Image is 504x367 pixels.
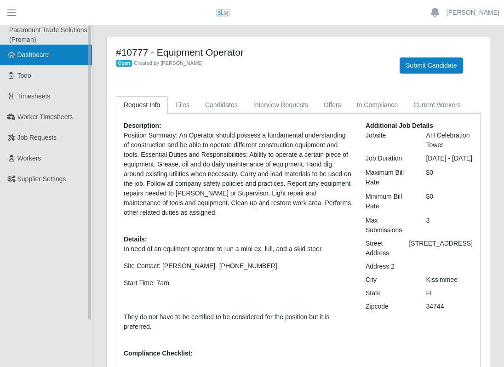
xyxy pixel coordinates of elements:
button: Submit Candidate [400,57,463,74]
div: Minimum Bill Rate [359,192,419,211]
p: Position Summary: An Operator should possess a fundamental understanding of construction and be a... [124,131,352,218]
p: They do not have to be certified to be considered for the position but it is preferred. [124,312,352,332]
span: Dashboard [17,51,49,58]
span: Worker Timesheets [17,113,73,120]
a: Offers [316,96,349,114]
div: Max Submissions [359,216,419,235]
div: [STREET_ADDRESS] [402,239,479,258]
div: Address 2 [359,262,419,271]
div: Kissimmee [419,275,480,285]
span: Workers [17,155,41,162]
a: Current Workers [406,96,468,114]
div: State [359,288,419,298]
b: Additional Job Details [366,122,433,129]
p: Site Contact: [PERSON_NAME]- [PHONE_NUMBER] [124,261,352,271]
div: Street Address [359,239,402,258]
span: Todo [17,72,31,79]
p: Start Time: 7am [124,278,352,288]
div: FL [419,288,480,298]
span: Timesheets [17,92,51,100]
a: [PERSON_NAME] [447,8,499,17]
div: [DATE] - [DATE] [419,154,480,163]
div: Maximum Bill Rate [359,168,419,187]
span: Open [116,60,132,67]
a: In Compliance [349,96,406,114]
span: Paramount Trade Solutions (Proman) [9,26,87,43]
h4: #10777 - Equipment Operator [116,46,386,58]
a: Candidates [197,96,246,114]
div: City [359,275,419,285]
b: Description: [124,122,161,129]
b: Details: [124,235,147,243]
a: Files [168,96,197,114]
span: Supplier Settings [17,175,66,183]
span: Job Requests [17,134,57,141]
div: AH Celebration Tower [419,131,480,150]
b: Compliance Checklist: [124,350,193,357]
div: 34744 [419,302,480,311]
div: $0 [419,168,480,187]
a: Interview Requests [246,96,316,114]
div: Job Duration [359,154,419,163]
span: Created by [PERSON_NAME] [134,60,203,66]
div: Jobsite [359,131,419,150]
div: 3 [419,216,480,235]
img: SLM Logo [216,6,230,20]
div: Zipcode [359,302,419,311]
p: In need of an equiment operator to run a mini ex, lull, and a skid steer. [124,244,352,254]
div: $0 [419,192,480,211]
a: Request Info [116,96,168,114]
